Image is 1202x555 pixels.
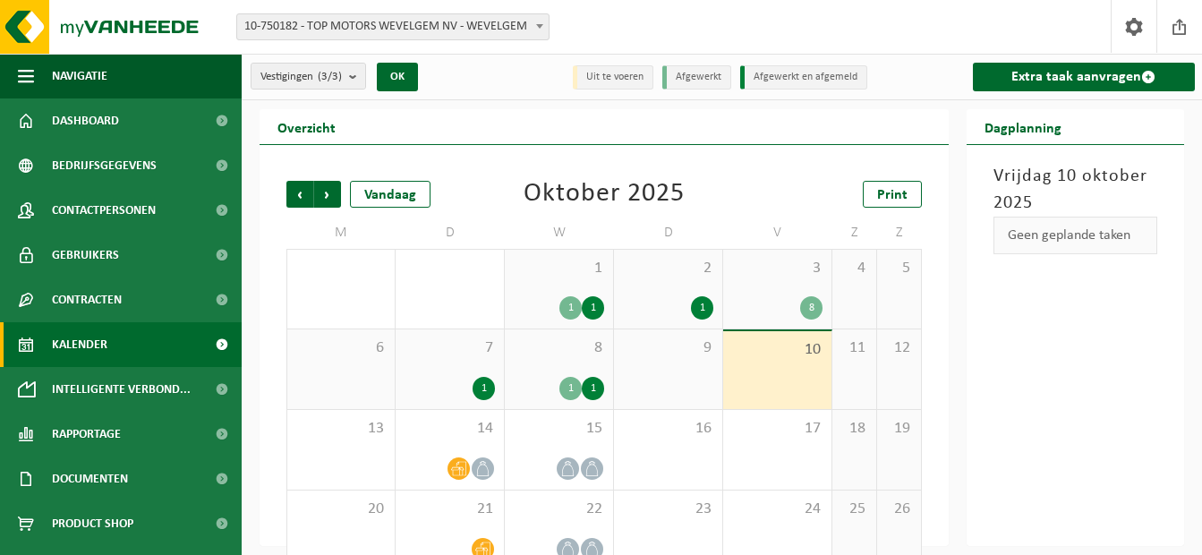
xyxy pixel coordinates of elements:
[405,338,495,358] span: 7
[514,338,604,358] span: 8
[377,63,418,91] button: OK
[524,181,685,208] div: Oktober 2025
[841,259,867,278] span: 4
[614,217,723,249] td: D
[314,181,341,208] span: Volgende
[405,419,495,439] span: 14
[286,217,396,249] td: M
[296,499,386,519] span: 20
[514,259,604,278] span: 1
[260,64,342,90] span: Vestigingen
[841,499,867,519] span: 25
[505,217,614,249] td: W
[514,419,604,439] span: 15
[396,217,505,249] td: D
[52,143,157,188] span: Bedrijfsgegevens
[732,499,823,519] span: 24
[732,419,823,439] span: 17
[286,181,313,208] span: Vorige
[886,338,912,358] span: 12
[662,65,731,90] li: Afgewerkt
[993,163,1157,217] h3: Vrijdag 10 oktober 2025
[52,501,133,546] span: Product Shop
[52,54,107,98] span: Navigatie
[559,296,582,320] div: 1
[52,277,122,322] span: Contracten
[52,367,191,412] span: Intelligente verbond...
[296,419,386,439] span: 13
[691,296,713,320] div: 1
[877,217,922,249] td: Z
[877,188,908,202] span: Print
[973,63,1195,91] a: Extra taak aanvragen
[52,457,128,501] span: Documenten
[559,377,582,400] div: 1
[514,499,604,519] span: 22
[318,71,342,82] count: (3/3)
[800,296,823,320] div: 8
[52,233,119,277] span: Gebruikers
[52,98,119,143] span: Dashboard
[863,181,922,208] a: Print
[473,377,495,400] div: 1
[886,259,912,278] span: 5
[582,377,604,400] div: 1
[237,14,549,39] span: 10-750182 - TOP MOTORS WEVELGEM NV - WEVELGEM
[251,63,366,90] button: Vestigingen(3/3)
[52,322,107,367] span: Kalender
[732,259,823,278] span: 3
[886,499,912,519] span: 26
[52,188,156,233] span: Contactpersonen
[623,419,713,439] span: 16
[732,340,823,360] span: 10
[740,65,867,90] li: Afgewerkt en afgemeld
[296,338,386,358] span: 6
[623,499,713,519] span: 23
[52,412,121,457] span: Rapportage
[723,217,832,249] td: V
[582,296,604,320] div: 1
[260,109,354,144] h2: Overzicht
[623,259,713,278] span: 2
[623,338,713,358] span: 9
[405,499,495,519] span: 21
[832,217,877,249] td: Z
[993,217,1157,254] div: Geen geplande taken
[967,109,1079,144] h2: Dagplanning
[886,419,912,439] span: 19
[350,181,431,208] div: Vandaag
[841,338,867,358] span: 11
[236,13,550,40] span: 10-750182 - TOP MOTORS WEVELGEM NV - WEVELGEM
[841,419,867,439] span: 18
[573,65,653,90] li: Uit te voeren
